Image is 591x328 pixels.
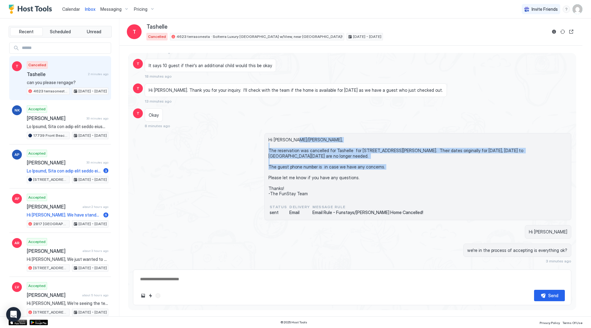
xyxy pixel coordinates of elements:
span: T [137,86,139,91]
button: Unread [78,27,110,36]
a: Host Tools Logo [9,5,55,14]
span: NK [14,107,20,113]
span: can you please rengage? [27,80,108,85]
span: [PERSON_NAME] [27,160,84,166]
span: 30 minutes ago [86,160,108,164]
span: status [270,204,287,210]
div: Send [548,292,558,299]
span: LV [15,284,19,290]
span: 13 minutes ago [145,99,172,103]
span: [STREET_ADDRESS] · Windsor's Avengers Villa, [GEOGRAPHIC_DATA], 6mi to Disney! [33,310,68,315]
button: Reservation information [550,28,558,35]
span: [DATE] - [DATE] [78,88,107,94]
a: Privacy Policy [540,319,560,326]
a: Inbox [85,6,95,12]
span: Accepted [28,283,46,289]
span: Scheduled [50,29,71,34]
button: Recent [10,27,43,36]
a: App Store [9,320,27,325]
span: sent [270,210,287,215]
span: Hi [PERSON_NAME]. Thank you for your inquiry. I'll check with the team if the home is available f... [149,87,443,93]
button: Quick reply [147,292,154,299]
span: [PERSON_NAME] [27,292,80,298]
button: Open reservation [568,28,575,35]
span: [DATE] - [DATE] [78,265,107,271]
a: Google Play Store [30,320,48,325]
span: Lo Ipsumd, Sita con adip elit seddo eiusm temp in utl etd magn al eni adminimv quisno... Exercita... [27,168,101,174]
span: 2 minutes ago [88,72,108,76]
span: Terms Of Use [562,321,582,325]
span: [PERSON_NAME] [27,115,84,121]
div: tab-group [9,26,112,38]
span: AF [15,196,19,201]
span: 6 [105,213,107,217]
span: T [137,61,139,67]
span: 18 minutes ago [145,74,172,79]
span: T [16,63,18,69]
span: Hi [PERSON_NAME]/[PERSON_NAME], The reservation was cancelled for Tashelle for [STREET_ADDRESS][P... [268,137,567,196]
span: 4623 terrasonesta · Solterra Luxury [GEOGRAPHIC_DATA] w/View, near [GEOGRAPHIC_DATA]! [176,34,343,39]
span: Accepted [28,151,46,156]
span: about 3 hours ago [82,249,108,253]
span: 17739 Front Beach 506w v2 · [GEOGRAPHIC_DATA], Beachfront, [GEOGRAPHIC_DATA], [GEOGRAPHIC_DATA]! [33,133,68,138]
span: [PERSON_NAME] [27,204,80,210]
div: menu [563,6,570,13]
span: T [137,111,139,116]
span: 2817 [GEOGRAPHIC_DATA] 205 · New! Windsor Hills Galaxy's Edge, 2mi to Disney! [33,221,68,227]
span: Tashelle [27,71,86,77]
span: Hi [PERSON_NAME] [529,229,567,235]
span: 3 minutes ago [546,259,571,263]
span: Cancelled [148,34,166,39]
div: Open Intercom Messenger [6,307,21,322]
span: Hi [PERSON_NAME]. We have standard towels in the home. I would kindly encourage to bring any pool... [27,212,101,218]
button: Upload image [139,292,147,299]
input: Input Field [19,43,111,53]
span: © 2025 Host Tools [280,320,307,324]
span: [DATE] - [DATE] [78,177,107,182]
a: Calendar [62,6,80,12]
div: User profile [573,4,582,14]
span: Pricing [134,6,147,12]
span: [STREET_ADDRESS][PERSON_NAME] · [GEOGRAPHIC_DATA], 11 Pools, Mini-Golf, Walk to Beach! [33,265,68,271]
span: 8 minutes ago [145,124,170,128]
span: Recent [19,29,34,34]
span: Invite Friends [532,6,558,12]
button: Scheduled [44,27,77,36]
span: Hi [PERSON_NAME], We just wanted to thank you so much for allowing us to host your family's vacat... [27,257,108,262]
span: [STREET_ADDRESS][PERSON_NAME] · [GEOGRAPHIC_DATA], 11 Pools, Mini-Golf, Walk to Beach! [33,177,68,182]
span: we're in the process of accepting is everything ok? [467,248,567,253]
span: AR [14,240,19,246]
span: about 5 hours ago [82,293,108,297]
span: Unread [87,29,101,34]
span: Okay [149,112,159,118]
button: Send [534,290,565,301]
span: Privacy Policy [540,321,560,325]
span: [PERSON_NAME] [27,248,80,254]
span: Cancelled [28,62,46,68]
span: Accepted [28,239,46,245]
span: 3 [105,168,107,173]
span: Accepted [28,195,46,200]
span: Email Rule - Funstays/[PERSON_NAME] Home Cancelled! [312,210,423,215]
span: T [133,28,136,35]
a: Terms Of Use [562,319,582,326]
span: [DATE] - [DATE] [78,310,107,315]
span: 4623 terrasonesta · Solterra Luxury [GEOGRAPHIC_DATA] w/View, near [GEOGRAPHIC_DATA]! [33,88,68,94]
span: Hi [PERSON_NAME], We’re seeing the temperatures at 70 and below cold. If that's not working, plea... [27,301,108,306]
span: Message Rule [312,204,423,210]
span: Messaging [100,6,122,12]
span: [DATE] - [DATE] [78,133,107,138]
span: [DATE] - [DATE] [353,34,381,39]
span: 30 minutes ago [86,116,108,120]
span: AP [14,152,19,157]
span: Delivery [289,204,310,210]
span: about 2 hours ago [82,205,108,209]
span: Accepted [28,106,46,112]
button: Sync reservation [559,28,566,35]
span: [DATE] - [DATE] [78,221,107,227]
